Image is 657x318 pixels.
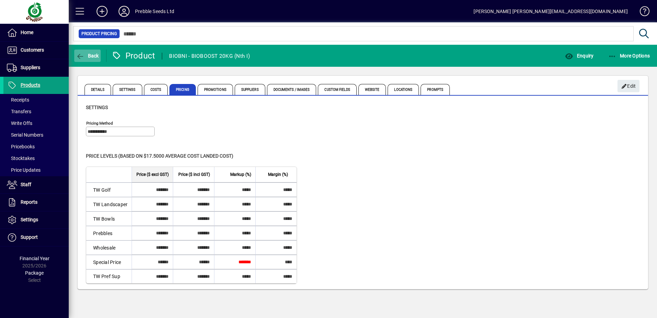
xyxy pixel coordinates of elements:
[86,226,132,240] td: Prebbles
[3,211,69,229] a: Settings
[421,84,450,95] span: Prompts
[86,182,132,197] td: TW Golf
[136,171,169,178] span: Price ($ excl GST)
[135,6,174,17] div: Prebble Seeds Ltd
[3,117,69,129] a: Write Offs
[7,156,35,161] span: Stocktakes
[21,199,37,205] span: Reports
[3,152,69,164] a: Stocktakes
[81,30,117,37] span: Product Pricing
[7,144,35,149] span: Pricebooks
[635,1,648,24] a: Knowledge Base
[21,182,31,187] span: Staff
[169,84,196,95] span: Pricing
[230,171,251,178] span: Markup (%)
[267,84,316,95] span: Documents / Images
[7,109,31,114] span: Transfers
[3,106,69,117] a: Transfers
[318,84,356,95] span: Custom Fields
[113,84,142,95] span: Settings
[621,81,636,92] span: Edit
[74,50,101,62] button: Back
[235,84,265,95] span: Suppliers
[3,229,69,246] a: Support
[178,171,210,178] span: Price ($ incl GST)
[86,211,132,226] td: TW Bowls
[565,53,593,59] span: Enquiry
[144,84,168,95] span: Costs
[86,255,132,269] td: Special Price
[91,5,113,18] button: Add
[358,84,386,95] span: Website
[474,6,628,17] div: [PERSON_NAME] [PERSON_NAME][EMAIL_ADDRESS][DOMAIN_NAME]
[3,24,69,41] a: Home
[169,51,250,62] div: BIOBNI - BIOBOOST 20KG (Nth I)
[21,217,38,222] span: Settings
[86,153,233,159] span: Price levels (based on $17.5000 Average cost landed cost)
[85,84,111,95] span: Details
[3,164,69,176] a: Price Updates
[3,141,69,152] a: Pricebooks
[3,59,69,76] a: Suppliers
[20,256,49,261] span: Financial Year
[3,129,69,141] a: Serial Numbers
[21,82,40,88] span: Products
[7,97,29,103] span: Receipts
[21,65,40,70] span: Suppliers
[86,105,108,110] span: Settings
[3,94,69,106] a: Receipts
[86,269,132,283] td: TW Pref Sup
[76,53,99,59] span: Back
[86,240,132,255] td: Wholesale
[606,50,652,62] button: More Options
[25,270,44,276] span: Package
[7,132,43,138] span: Serial Numbers
[21,234,38,240] span: Support
[21,30,33,35] span: Home
[86,121,113,126] mat-label: Pricing method
[268,171,288,178] span: Margin (%)
[608,53,650,59] span: More Options
[21,47,44,53] span: Customers
[198,84,233,95] span: Promotions
[7,167,41,173] span: Price Updates
[388,84,419,95] span: Locations
[3,176,69,193] a: Staff
[563,50,595,62] button: Enquiry
[3,42,69,59] a: Customers
[7,120,32,126] span: Write Offs
[113,5,135,18] button: Profile
[69,50,107,62] app-page-header-button: Back
[112,50,155,61] div: Product
[86,197,132,211] td: TW Landscaper
[3,194,69,211] a: Reports
[617,80,639,92] button: Edit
